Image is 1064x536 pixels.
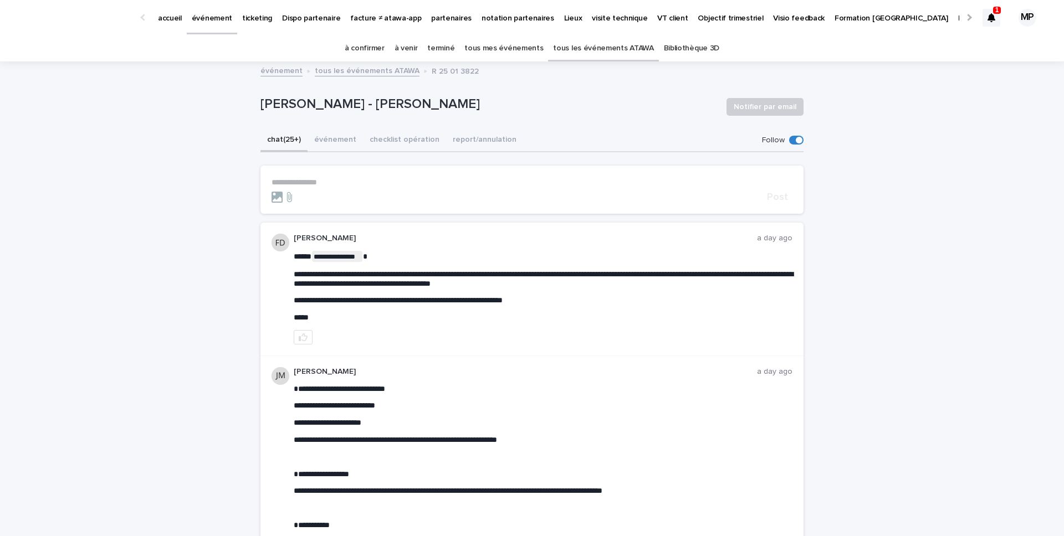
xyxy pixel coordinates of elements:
p: [PERSON_NAME] - [PERSON_NAME] [260,96,718,112]
p: [PERSON_NAME] [294,367,757,377]
button: chat (25+) [260,129,308,152]
button: Notifier par email [727,98,804,116]
a: à venir [395,35,418,61]
a: à confirmer [345,35,385,61]
a: tous mes événements [464,35,543,61]
p: a day ago [757,234,792,243]
a: tous les événements ATAWA [315,64,420,76]
p: R 25 01 3822 [432,64,479,76]
p: a day ago [757,367,792,377]
p: [PERSON_NAME] [294,234,757,243]
a: événement [260,64,303,76]
p: Follow [762,136,785,145]
div: MP [1019,9,1036,27]
img: Ls34BcGeRexTGTNfXpUC [22,7,130,29]
a: terminé [427,35,454,61]
div: 1 [983,9,1000,27]
button: report/annulation [446,129,523,152]
a: Bibliothèque 3D [664,35,719,61]
a: tous les événements ATAWA [553,35,653,61]
button: Post [763,192,792,202]
button: like this post [294,330,313,344]
p: 1 [995,6,999,14]
button: checklist opération [363,129,446,152]
span: Notifier par email [734,101,796,112]
button: événement [308,129,363,152]
span: Post [767,192,788,202]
